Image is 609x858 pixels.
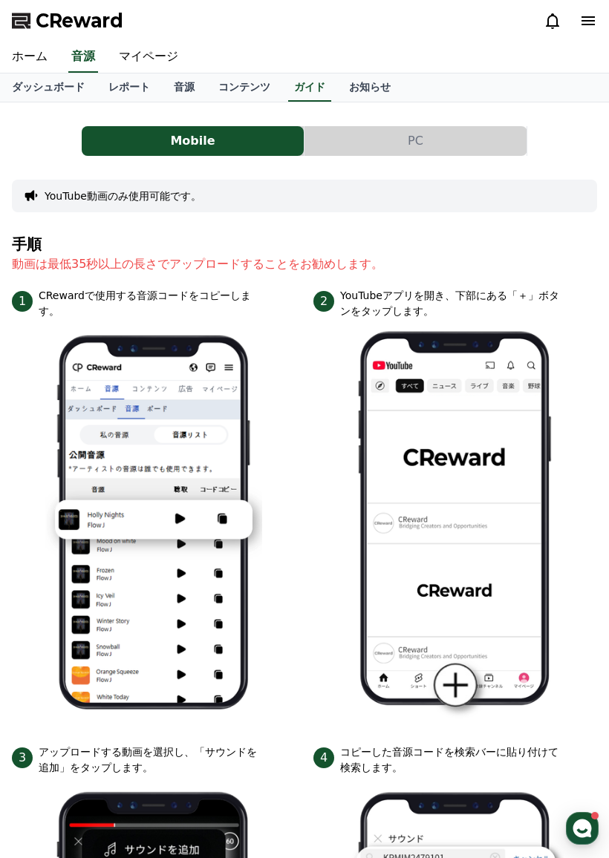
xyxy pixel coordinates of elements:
[285,839,324,852] span: チャット
[313,747,334,768] span: 4
[495,839,514,851] span: 設定
[347,319,564,727] img: 2.png
[82,126,304,156] button: Mobile
[340,744,563,776] p: コピーした音源コードを検索バーに貼り付けて検索します。
[97,73,162,102] a: レポート
[68,42,98,73] a: 音源
[337,73,403,102] a: お知らせ
[45,189,201,203] button: YouTube動画のみ使用可能です。
[90,839,119,851] span: ホーム
[288,73,331,102] a: ガイド
[405,816,605,854] a: 設定
[4,816,204,854] a: ホーム
[12,9,123,33] a: CReward
[12,291,33,312] span: 1
[162,73,206,102] a: 音源
[12,236,597,252] h4: 手順
[107,42,190,73] a: マイページ
[36,9,123,33] span: CReward
[340,288,563,319] p: YouTubeアプリを開き、下部にある「＋」ボタンをタップします。
[206,73,282,102] a: コンテンツ
[313,291,334,312] span: 2
[204,816,404,854] a: チャット
[45,319,262,727] img: 1.png
[304,126,527,156] button: PC
[12,747,33,768] span: 3
[304,126,527,156] a: PC
[39,744,261,776] p: アップロードする動画を選択し、「サウンドを追加」をタップします。
[39,288,261,319] p: CRewardで使用する音源コードをコピーします。
[12,255,597,273] p: 動画は最低35秒以上の長さでアップロードすることをお勧めします。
